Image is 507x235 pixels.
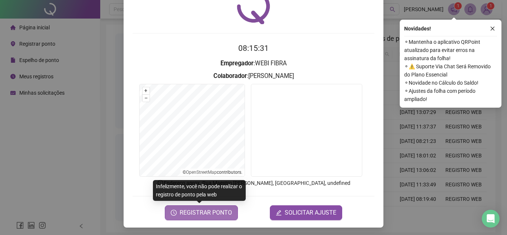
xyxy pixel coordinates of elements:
[186,170,217,175] a: OpenStreetMap
[270,205,342,220] button: editSOLICITAR AJUSTE
[180,208,232,217] span: REGISTRAR PONTO
[165,205,238,220] button: REGISTRAR PONTO
[133,179,374,187] p: Endereço aprox. : Rua Maestro [PERSON_NAME], [GEOGRAPHIC_DATA], undefined
[238,44,269,53] time: 08:15:31
[143,95,150,102] button: –
[482,210,500,228] div: Open Intercom Messenger
[171,210,177,216] span: clock-circle
[157,179,164,186] span: info-circle
[404,25,431,33] span: Novidades !
[276,210,282,216] span: edit
[133,59,374,68] h3: : WEBI FIBRA
[183,170,242,175] li: © contributors.
[143,87,150,94] button: +
[404,79,497,87] span: ⚬ Novidade no Cálculo do Saldo!
[220,60,253,67] strong: Empregador
[404,87,497,103] span: ⚬ Ajustes da folha com período ampliado!
[285,208,336,217] span: SOLICITAR AJUSTE
[490,26,495,31] span: close
[404,38,497,62] span: ⚬ Mantenha o aplicativo QRPoint atualizado para evitar erros na assinatura da folha!
[153,180,246,201] div: Infelizmente, você não pode realizar o registro de ponto pela web
[133,71,374,81] h3: : [PERSON_NAME]
[404,62,497,79] span: ⚬ ⚠️ Suporte Via Chat Será Removido do Plano Essencial
[213,72,247,79] strong: Colaborador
